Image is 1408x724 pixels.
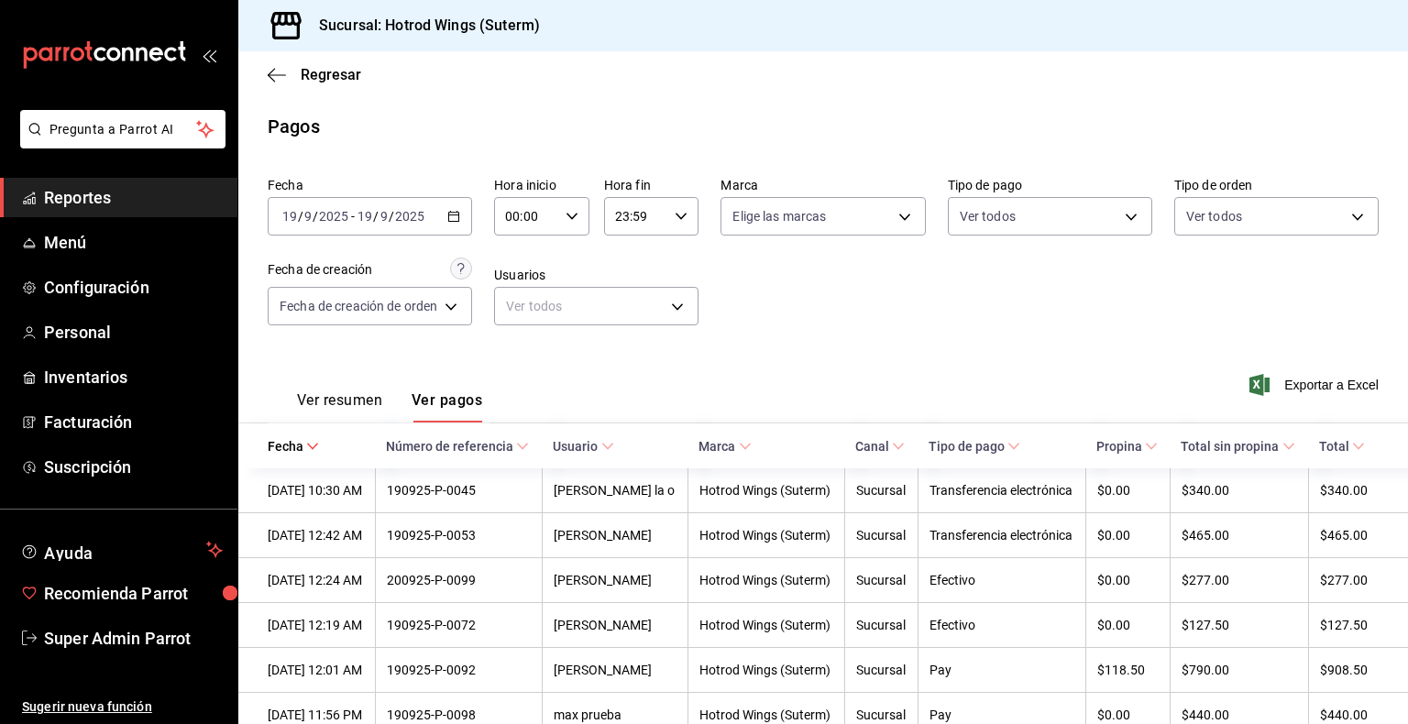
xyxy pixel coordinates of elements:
div: Sucursal [856,528,907,543]
span: / [313,209,318,224]
span: Facturación [44,410,223,434]
label: Tipo de pago [948,179,1152,192]
a: Pregunta a Parrot AI [13,133,225,152]
span: Recomienda Parrot [44,581,223,606]
div: $465.00 [1320,528,1379,543]
span: / [373,209,379,224]
div: $440.00 [1182,708,1296,722]
div: $277.00 [1182,573,1296,587]
span: Número de referencia [386,439,529,454]
div: Hotrod Wings (Suterm) [699,573,832,587]
div: Sucursal [856,573,907,587]
div: Sucursal [856,618,907,632]
span: Sugerir nueva función [22,697,223,717]
button: Pregunta a Parrot AI [20,110,225,148]
div: 190925-P-0053 [387,528,532,543]
input: ---- [394,209,425,224]
div: $277.00 [1320,573,1379,587]
div: 190925-P-0072 [387,618,532,632]
div: $440.00 [1320,708,1379,722]
div: $0.00 [1097,483,1159,498]
label: Hora inicio [494,179,589,192]
div: Hotrod Wings (Suterm) [699,618,832,632]
span: Usuario [553,439,613,454]
div: $908.50 [1320,663,1379,677]
div: 190925-P-0045 [387,483,532,498]
div: [DATE] 12:19 AM [268,618,364,632]
div: 190925-P-0092 [387,663,532,677]
span: Suscripción [44,455,223,479]
div: $790.00 [1182,663,1296,677]
div: Fecha de creación [268,260,372,280]
label: Usuarios [494,269,698,281]
span: Elige las marcas [732,207,826,225]
span: Ver todos [1186,207,1242,225]
button: Ver resumen [297,391,382,422]
label: Fecha [268,179,472,192]
div: [DATE] 10:30 AM [268,483,364,498]
div: $0.00 [1097,573,1159,587]
div: 190925-P-0098 [387,708,532,722]
div: [PERSON_NAME] [554,573,676,587]
span: Configuración [44,275,223,300]
div: [DATE] 12:01 AM [268,663,364,677]
span: - [351,209,355,224]
div: $127.50 [1320,618,1379,632]
input: ---- [318,209,349,224]
label: Tipo de orden [1174,179,1379,192]
span: Personal [44,320,223,345]
span: Super Admin Parrot [44,626,223,651]
div: [DATE] 12:42 AM [268,528,364,543]
span: Fecha [268,439,319,454]
div: Hotrod Wings (Suterm) [699,483,832,498]
span: Ver todos [960,207,1016,225]
div: [PERSON_NAME] la o [554,483,676,498]
span: Ayuda [44,539,199,561]
span: Menú [44,230,223,255]
input: -- [379,209,389,224]
div: Sucursal [856,663,907,677]
div: navigation tabs [297,391,482,422]
h3: Sucursal: Hotrod Wings (Suterm) [304,15,540,37]
div: Ver todos [494,287,698,325]
div: Hotrod Wings (Suterm) [699,708,832,722]
div: [PERSON_NAME] [554,618,676,632]
span: / [298,209,303,224]
div: $340.00 [1182,483,1296,498]
div: Pay [929,708,1074,722]
div: 200925-P-0099 [387,573,532,587]
label: Hora fin [604,179,699,192]
div: Pay [929,663,1074,677]
div: $0.00 [1097,618,1159,632]
span: Marca [698,439,751,454]
span: Total sin propina [1181,439,1294,454]
div: [DATE] 11:56 PM [268,708,364,722]
span: Propina [1096,439,1158,454]
button: Exportar a Excel [1253,374,1379,396]
span: Tipo de pago [929,439,1020,454]
span: Regresar [301,66,361,83]
span: Reportes [44,185,223,210]
div: Efectivo [929,573,1074,587]
div: Sucursal [856,483,907,498]
span: / [389,209,394,224]
div: Sucursal [856,708,907,722]
div: $465.00 [1182,528,1296,543]
label: Marca [720,179,925,192]
div: Hotrod Wings (Suterm) [699,528,832,543]
input: -- [357,209,373,224]
button: Ver pagos [412,391,482,422]
button: Regresar [268,66,361,83]
div: [PERSON_NAME] [554,663,676,677]
div: Transferencia electrónica [929,528,1074,543]
div: Hotrod Wings (Suterm) [699,663,832,677]
span: Canal [855,439,905,454]
button: open_drawer_menu [202,48,216,62]
span: Total [1319,439,1365,454]
div: Efectivo [929,618,1074,632]
div: $0.00 [1097,708,1159,722]
input: -- [281,209,298,224]
span: Fecha de creación de orden [280,297,437,315]
div: Pagos [268,113,320,140]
